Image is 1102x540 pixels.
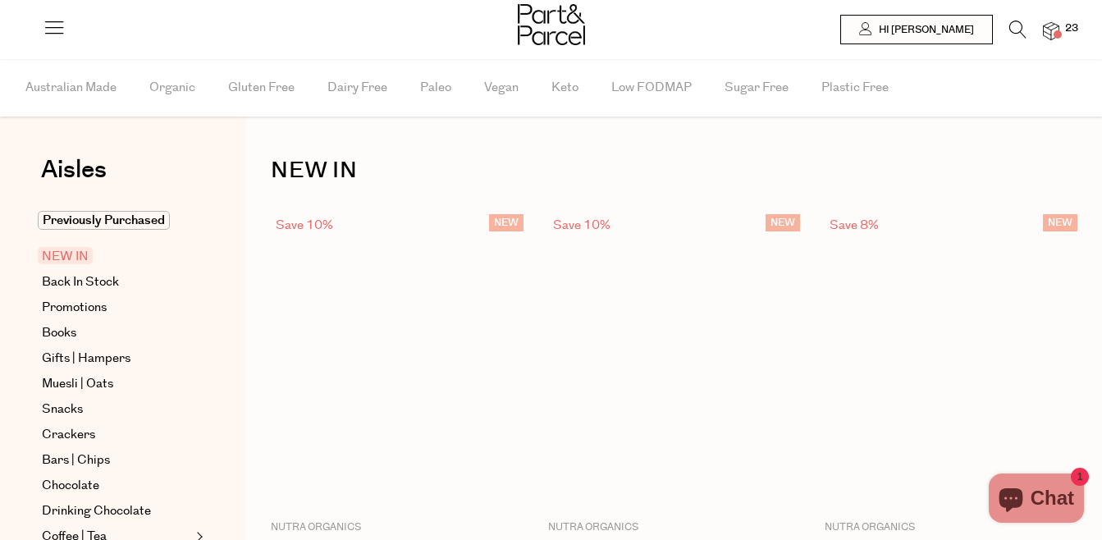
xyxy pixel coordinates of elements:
[228,59,295,117] span: Gluten Free
[821,59,889,117] span: Plastic Free
[551,59,578,117] span: Keto
[42,272,191,292] a: Back In Stock
[271,520,524,535] p: Nutra Organics
[42,211,191,231] a: Previously Purchased
[840,15,993,44] a: Hi [PERSON_NAME]
[42,349,130,368] span: Gifts | Hampers
[42,451,191,470] a: Bars | Chips
[548,214,615,236] div: Save 10%
[825,520,1077,535] p: Nutra Organics
[42,476,191,496] a: Chocolate
[766,214,800,231] span: NEW
[611,59,692,117] span: Low FODMAP
[42,374,191,394] a: Muesli | Oats
[271,214,338,236] div: Save 10%
[1061,21,1082,36] span: 23
[42,374,113,394] span: Muesli | Oats
[42,349,191,368] a: Gifts | Hampers
[42,323,76,343] span: Books
[38,247,93,264] span: NEW IN
[42,501,151,521] span: Drinking Chocolate
[42,400,191,419] a: Snacks
[420,59,451,117] span: Paleo
[1043,214,1077,231] span: NEW
[42,247,191,267] a: NEW IN
[149,59,195,117] span: Organic
[984,474,1089,527] inbox-online-store-chat: Shopify online store chat
[42,298,107,318] span: Promotions
[489,214,524,231] span: NEW
[42,400,83,419] span: Snacks
[42,451,110,470] span: Bars | Chips
[42,476,99,496] span: Chocolate
[38,211,170,230] span: Previously Purchased
[327,59,387,117] span: Dairy Free
[42,298,191,318] a: Promotions
[42,425,95,445] span: Crackers
[725,59,789,117] span: Sugar Free
[42,425,191,445] a: Crackers
[1043,22,1059,39] a: 23
[25,59,117,117] span: Australian Made
[271,152,1077,190] h1: NEW IN
[42,501,191,521] a: Drinking Chocolate
[42,272,119,292] span: Back In Stock
[825,214,884,236] div: Save 8%
[548,520,801,535] p: Nutra Organics
[518,4,585,45] img: Part&Parcel
[875,23,974,37] span: Hi [PERSON_NAME]
[41,152,107,188] span: Aisles
[42,323,191,343] a: Books
[484,59,519,117] span: Vegan
[41,158,107,199] a: Aisles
